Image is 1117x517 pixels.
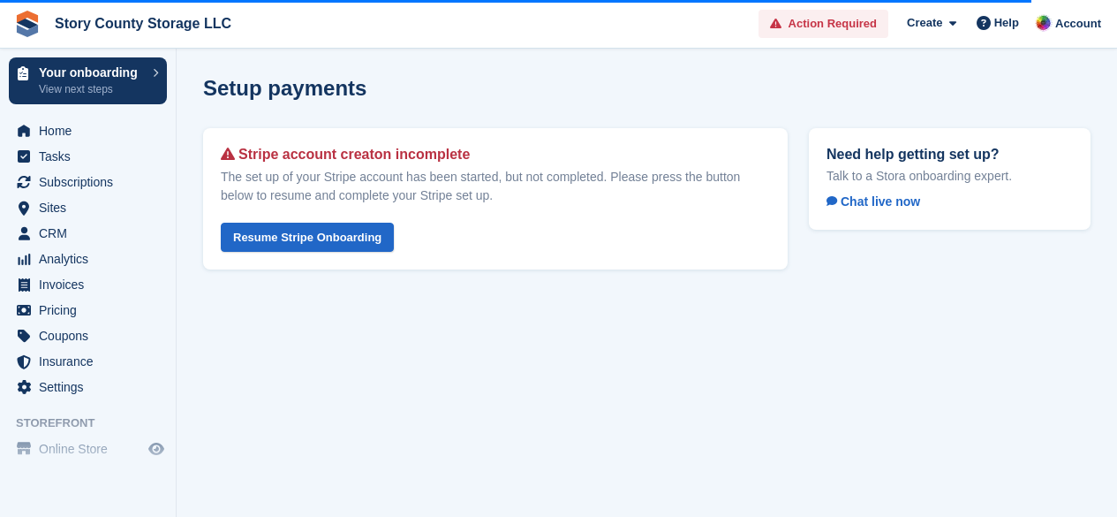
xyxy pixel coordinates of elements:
span: Help [994,14,1019,32]
a: menu [9,144,167,169]
span: Tasks [39,144,145,169]
p: The set up of your Stripe account has been started, but not completed. Please press the button be... [221,168,770,205]
p: Talk to a Stora onboarding expert. [826,168,1073,184]
span: Storefront [16,414,176,432]
span: Chat live now [826,194,920,209]
img: Leah Hattan [1035,14,1053,32]
span: Action Required [789,15,877,33]
a: menu [9,349,167,374]
span: Sites [39,195,145,220]
span: CRM [39,221,145,246]
a: menu [9,437,167,461]
a: menu [9,118,167,143]
a: Preview store [146,438,167,460]
span: Account [1055,15,1101,33]
a: Your onboarding View next steps [9,57,167,104]
a: menu [9,323,167,348]
a: menu [9,375,167,399]
span: Settings [39,375,145,399]
span: Home [39,118,145,143]
a: menu [9,298,167,323]
span: Insurance [39,349,145,374]
a: Chat live now [826,191,934,212]
a: menu [9,272,167,297]
p: View next steps [39,81,144,97]
a: menu [9,221,167,246]
a: Story County Storage LLC [48,9,238,38]
a: menu [9,195,167,220]
img: stora-icon-8386f47178a22dfd0bd8f6a31ec36ba5ce8667c1dd55bd0f319d3a0aa187defe.svg [14,11,41,37]
a: menu [9,247,167,271]
span: Coupons [39,323,145,348]
span: Invoices [39,272,145,297]
span: Subscriptions [39,170,145,194]
span: Create [907,14,942,32]
p: Your onboarding [39,66,144,79]
a: menu [9,170,167,194]
h2: Stripe account creaton incomplete [221,146,770,163]
span: Analytics [39,247,145,271]
span: Online Store [39,437,145,461]
h1: Setup payments [203,76,366,100]
a: Action Required [759,10,888,39]
h2: Need help getting set up? [826,146,1073,163]
span: Pricing [39,298,145,323]
a: Resume Stripe Onboarding [221,223,394,252]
